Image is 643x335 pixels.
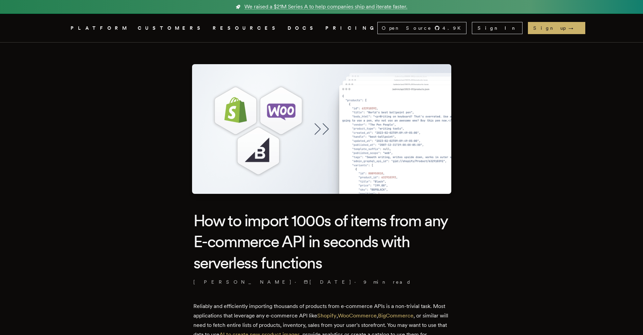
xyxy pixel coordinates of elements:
[52,14,592,42] nav: Global
[192,64,451,194] img: Featured image for How to import 1000s of items from any E-commerce API in seconds with serverles...
[288,24,317,32] a: DOCS
[138,24,205,32] a: CUSTOMERS
[378,312,413,319] a: BigCommerce
[213,24,279,32] button: RESOURCES
[472,22,523,34] a: Sign In
[317,312,337,319] a: Shopify
[71,24,130,32] button: PLATFORM
[193,279,450,285] p: · ·
[382,25,432,31] span: Open Source
[528,22,585,34] a: Sign up
[443,25,465,31] span: 4.9 K
[193,210,450,273] h1: How to import 1000s of items from any E-commerce API in seconds with serverless functions
[364,279,411,285] span: 9 min read
[325,24,377,32] a: PRICING
[304,279,352,285] span: [DATE]
[338,312,377,319] a: WooCommerce
[244,3,407,11] span: We raised a $21M Series A to help companies ship and iterate faster.
[568,25,580,31] span: →
[193,279,292,285] a: [PERSON_NAME]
